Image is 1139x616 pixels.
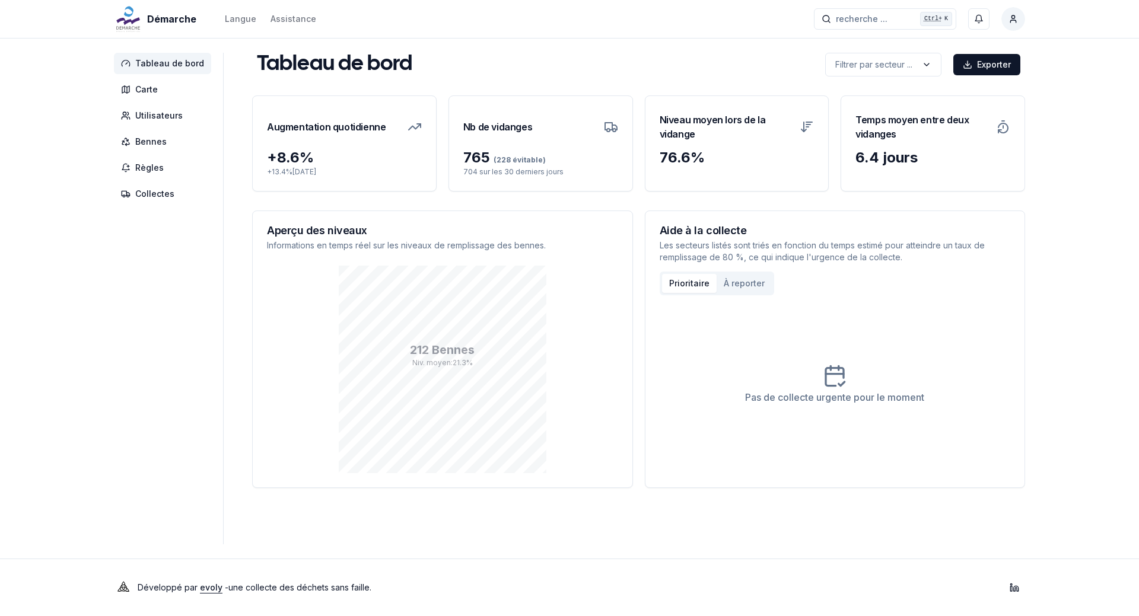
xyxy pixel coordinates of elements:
[463,167,618,177] p: 704 sur les 30 derniers jours
[267,225,618,236] h3: Aperçu des niveaux
[660,148,815,167] div: 76.6 %
[463,110,532,143] h3: Nb de vidanges
[835,59,912,71] p: Filtrer par secteur ...
[257,53,412,76] h1: Tableau de bord
[114,53,216,74] a: Tableau de bord
[267,110,386,143] h3: Augmentation quotidienne
[814,8,956,30] button: recherche ...Ctrl+K
[135,136,167,148] span: Bennes
[114,131,216,152] a: Bennes
[855,148,1010,167] div: 6.4 jours
[855,110,989,143] h3: Temps moyen entre deux vidanges
[135,84,158,95] span: Carte
[114,12,201,26] a: Démarche
[135,58,204,69] span: Tableau de bord
[660,225,1011,236] h3: Aide à la collecte
[953,54,1020,75] button: Exporter
[135,162,164,174] span: Règles
[114,183,216,205] a: Collectes
[114,157,216,178] a: Règles
[267,148,422,167] div: + 8.6 %
[463,148,618,167] div: 765
[662,274,717,293] button: Prioritaire
[135,110,183,122] span: Utilisateurs
[660,240,1011,263] p: Les secteurs listés sont triés en fonction du temps estimé pour atteindre un taux de remplissage ...
[267,167,422,177] p: + 13.4 % [DATE]
[267,240,618,251] p: Informations en temps réel sur les niveaux de remplissage des bennes.
[490,155,546,164] span: (228 évitable)
[135,188,174,200] span: Collectes
[271,12,316,26] a: Assistance
[836,13,887,25] span: recherche ...
[717,274,772,293] button: À reporter
[225,13,256,25] div: Langue
[825,53,941,76] button: label
[200,582,222,592] a: evoly
[745,390,924,404] div: Pas de collecte urgente pour le moment
[114,5,142,33] img: Démarche Logo
[114,79,216,100] a: Carte
[114,105,216,126] a: Utilisateurs
[114,578,133,597] img: Evoly Logo
[660,110,793,143] h3: Niveau moyen lors de la vidange
[147,12,196,26] span: Démarche
[225,12,256,26] button: Langue
[138,579,371,596] p: Développé par - une collecte des déchets sans faille .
